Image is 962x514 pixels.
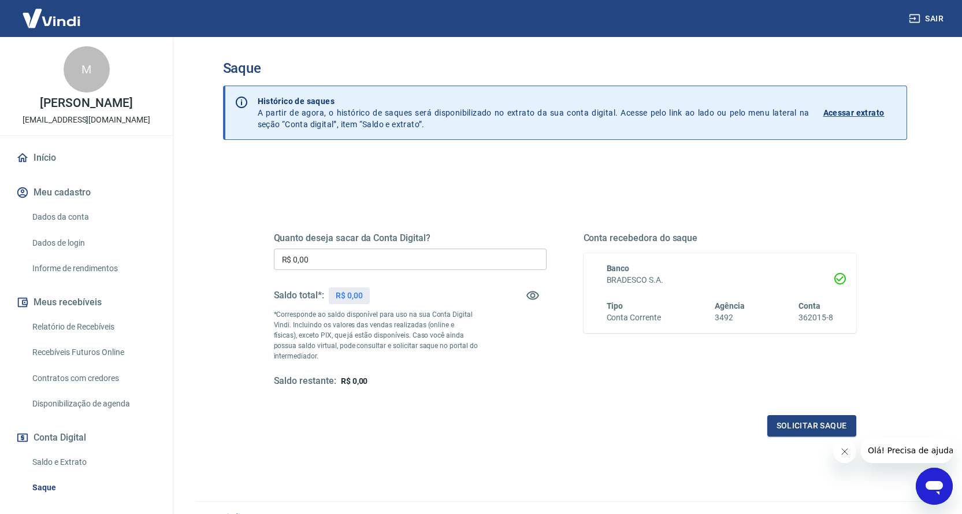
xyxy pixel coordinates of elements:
[715,301,745,310] span: Agência
[823,95,897,130] a: Acessar extrato
[336,290,363,302] p: R$ 0,00
[28,450,159,474] a: Saldo e Extrato
[40,97,132,109] p: [PERSON_NAME]
[28,476,159,500] a: Saque
[607,301,623,310] span: Tipo
[64,46,110,93] div: M
[14,1,89,36] img: Vindi
[28,367,159,390] a: Contratos com credores
[823,107,885,119] p: Acessar extrato
[28,257,159,280] a: Informe de rendimentos
[223,60,907,76] h3: Saque
[916,468,953,505] iframe: Botão para abrir a janela de mensagens
[14,180,159,205] button: Meu cadastro
[258,95,809,107] p: Histórico de saques
[274,309,478,361] p: *Corresponde ao saldo disponível para uso na sua Conta Digital Vindi. Incluindo os valores das ve...
[274,375,336,387] h5: Saldo restante:
[584,232,856,244] h5: Conta recebedora do saque
[274,290,324,301] h5: Saldo total*:
[14,145,159,171] a: Início
[274,232,547,244] h5: Quanto deseja sacar da Conta Digital?
[28,231,159,255] a: Dados de login
[14,425,159,450] button: Conta Digital
[798,301,820,310] span: Conta
[28,205,159,229] a: Dados da conta
[861,438,953,463] iframe: Mensagem da empresa
[23,114,150,126] p: [EMAIL_ADDRESS][DOMAIN_NAME]
[907,8,948,29] button: Sair
[767,415,856,437] button: Solicitar saque
[607,264,630,273] span: Banco
[341,376,368,386] span: R$ 0,00
[798,312,833,324] h6: 362015-8
[833,440,856,463] iframe: Fechar mensagem
[258,95,809,130] p: A partir de agora, o histórico de saques será disponibilizado no extrato da sua conta digital. Ac...
[607,274,833,286] h6: BRADESCO S.A.
[28,392,159,416] a: Disponibilização de agenda
[607,312,661,324] h6: Conta Corrente
[28,315,159,339] a: Relatório de Recebíveis
[28,341,159,364] a: Recebíveis Futuros Online
[14,290,159,315] button: Meus recebíveis
[715,312,745,324] h6: 3492
[7,8,97,17] span: Olá! Precisa de ajuda?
